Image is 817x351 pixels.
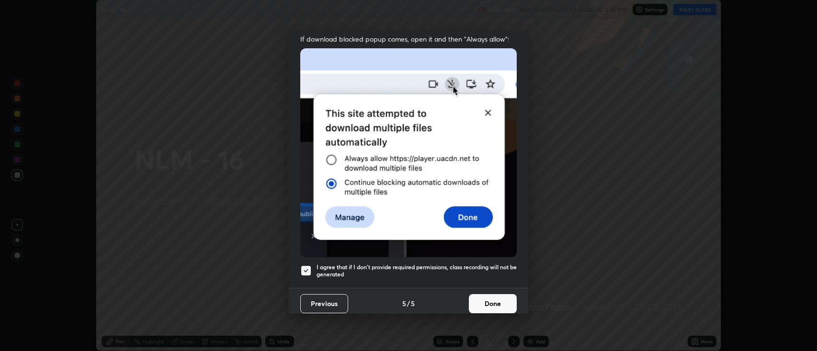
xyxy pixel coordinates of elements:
h4: 5 [402,298,406,308]
img: downloads-permission-blocked.gif [300,48,517,257]
h5: I agree that if I don't provide required permissions, class recording will not be generated [317,263,517,278]
button: Done [469,294,517,313]
h4: 5 [411,298,415,308]
span: If download blocked popup comes, open it and then "Always allow": [300,34,517,44]
button: Previous [300,294,348,313]
h4: / [407,298,410,308]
